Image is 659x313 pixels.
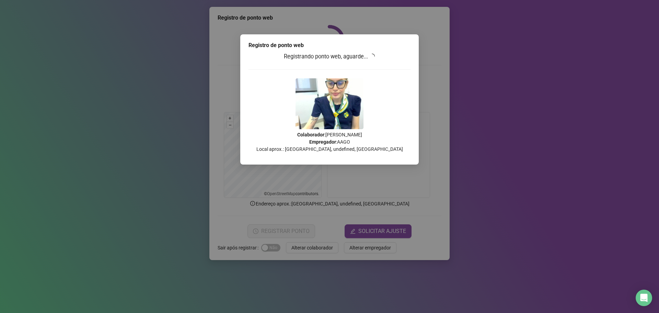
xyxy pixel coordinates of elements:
strong: Colaborador [297,132,324,137]
strong: Empregador [309,139,336,145]
h3: Registrando ponto web, aguarde... [248,52,411,61]
div: Registro de ponto web [248,41,411,49]
img: Z [296,78,363,129]
span: loading [369,54,375,59]
div: Open Intercom Messenger [636,290,652,306]
p: : [PERSON_NAME] : AAGO Local aprox.: [GEOGRAPHIC_DATA], undefined, [GEOGRAPHIC_DATA] [248,131,411,153]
